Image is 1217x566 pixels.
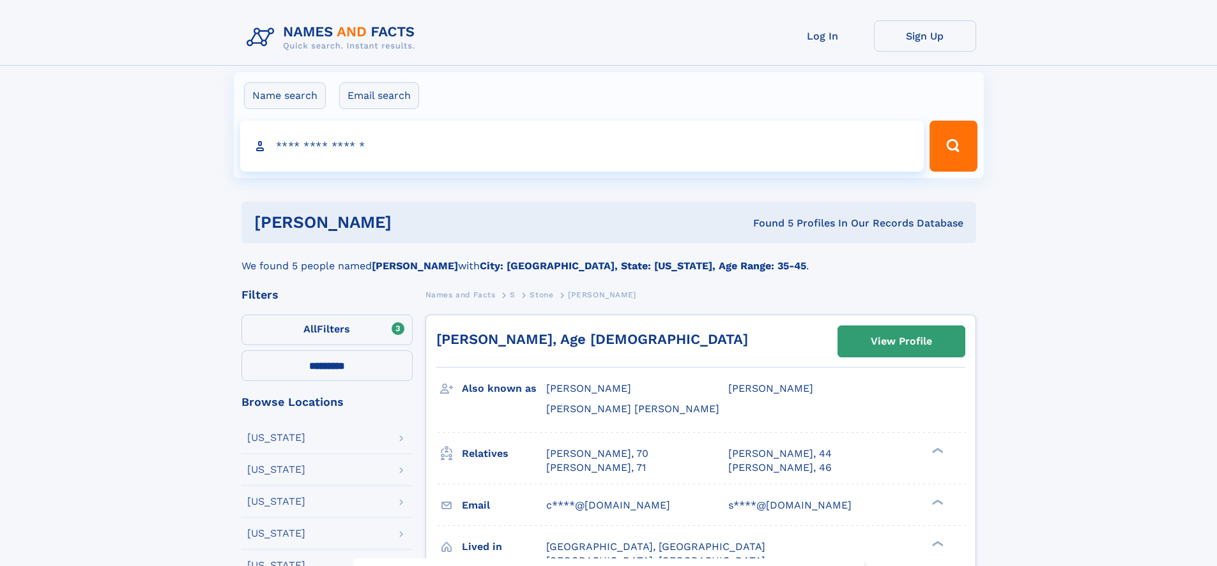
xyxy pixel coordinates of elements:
[303,323,317,335] span: All
[546,447,648,461] a: [PERSON_NAME], 70
[339,82,419,109] label: Email search
[728,382,813,394] span: [PERSON_NAME]
[871,327,932,356] div: View Profile
[572,216,963,230] div: Found 5 Profiles In Our Records Database
[546,403,719,415] span: [PERSON_NAME] [PERSON_NAME]
[241,289,413,301] div: Filters
[838,326,965,357] a: View Profile
[728,461,832,475] a: [PERSON_NAME], 46
[240,121,924,172] input: search input
[728,447,832,461] a: [PERSON_NAME], 44
[372,260,458,272] b: [PERSON_NAME]
[241,315,413,345] label: Filters
[247,528,305,539] div: [US_STATE]
[772,20,874,52] a: Log In
[530,290,553,299] span: Stone
[462,443,546,465] h3: Relatives
[510,290,516,299] span: S
[510,287,516,302] a: S
[244,82,326,109] label: Name search
[247,465,305,475] div: [US_STATE]
[480,260,806,272] b: City: [GEOGRAPHIC_DATA], State: [US_STATE], Age Range: 35-45
[546,461,646,475] a: [PERSON_NAME], 71
[436,331,748,347] a: [PERSON_NAME], Age [DEMOGRAPHIC_DATA]
[241,243,976,274] div: We found 5 people named with .
[247,496,305,507] div: [US_STATE]
[568,290,636,299] span: [PERSON_NAME]
[929,498,944,506] div: ❯
[241,396,413,408] div: Browse Locations
[546,540,765,553] span: [GEOGRAPHIC_DATA], [GEOGRAPHIC_DATA]
[247,433,305,443] div: [US_STATE]
[929,539,944,547] div: ❯
[930,121,977,172] button: Search Button
[546,382,631,394] span: [PERSON_NAME]
[929,446,944,454] div: ❯
[462,495,546,516] h3: Email
[530,287,553,302] a: Stone
[874,20,976,52] a: Sign Up
[254,214,572,230] h1: [PERSON_NAME]
[425,287,496,302] a: Names and Facts
[241,20,425,55] img: Logo Names and Facts
[462,378,546,399] h3: Also known as
[462,536,546,558] h3: Lived in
